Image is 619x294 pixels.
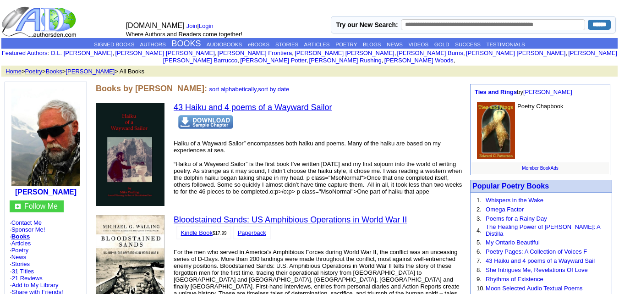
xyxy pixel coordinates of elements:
[308,58,309,63] font: i
[24,202,58,210] a: Follow Me
[336,21,398,28] label: Try our New Search:
[486,215,547,222] a: Poems for a Rainy Day
[174,215,407,224] a: Bloodstained Sands: US Amphibious Operations in World War II
[96,103,164,206] img: 80442.jpg
[15,204,21,209] img: gc.jpg
[475,89,572,95] font: by
[172,39,201,48] a: BOOKS
[207,42,242,47] a: AUDIOBOOKS
[140,42,166,47] a: AUTHORS
[11,226,45,233] a: Sponsor Me!
[477,248,482,255] font: 6.
[96,84,207,93] font: Books by [PERSON_NAME]:
[465,51,466,56] font: i
[11,254,27,261] a: News
[486,197,543,204] a: Whispers in the Wake
[409,42,428,47] a: VIDEOS
[240,57,307,64] a: [PERSON_NAME] Potter
[163,50,617,64] a: [PERSON_NAME] [PERSON_NAME] Barrucco
[477,215,482,222] font: 3.
[486,257,595,264] a: 43 Haiku and 4 poems of a Wayward Sail
[199,22,214,29] a: Login
[12,268,34,275] a: 31 Titles
[248,42,269,47] a: eBOOKS
[486,239,540,246] a: My Ontario Beautiful
[522,166,558,171] a: Member BookAds
[181,229,213,236] a: Kindle Book
[517,103,563,110] font: Poetry Chapbook
[25,68,43,75] a: Poetry
[11,219,42,226] a: Contact Me
[66,68,115,75] a: [PERSON_NAME]
[2,50,49,56] font: :
[455,42,481,47] a: SUCCESS
[335,42,357,47] a: POETRY
[466,50,565,56] a: [PERSON_NAME] [PERSON_NAME]
[397,50,464,56] a: [PERSON_NAME] Burns
[294,51,295,56] font: i
[475,89,517,95] a: Ties and Rings
[51,50,617,64] font: , , , , , , , , , ,
[2,68,144,75] font: > > > > All Books
[477,285,485,292] font: 10.
[383,58,384,63] font: i
[46,68,62,75] a: Books
[523,89,572,95] a: [PERSON_NAME]
[477,206,482,213] font: 2.
[363,42,381,47] a: BLOGS
[567,51,568,56] font: i
[275,42,298,47] a: STORIES
[11,233,30,240] a: Books
[2,50,48,56] a: Featured Authors
[11,247,29,254] a: Poetry
[11,240,31,247] a: Articles
[295,50,394,56] a: [PERSON_NAME] [PERSON_NAME]
[309,57,382,64] a: [PERSON_NAME] Rushing
[11,89,80,186] img: 114019.jpg
[304,42,329,47] a: ARTICLES
[396,51,397,56] font: i
[174,161,462,195] font: “Haiku of a Wayward Sailor” is the first book I’ve written [DATE] and my first sojourn into the w...
[486,223,600,237] a: The Healing Power of [PERSON_NAME]: A Distilla
[477,276,482,283] font: 9.
[12,282,59,288] a: Add to My Library
[384,57,454,64] a: [PERSON_NAME] Woods
[115,50,214,56] a: [PERSON_NAME] [PERSON_NAME]
[258,86,289,93] a: sort by date
[477,102,515,159] img: 74977.jpeg
[12,275,43,282] a: 21 Reviews
[174,140,441,154] font: Haiku of a Wayward Sailor” encompasses both haiku and poems. Many of the haiku are based on my ex...
[455,58,456,63] font: i
[186,22,217,29] font: |
[477,239,482,246] font: 5.
[51,50,112,56] a: D.L. [PERSON_NAME]
[126,22,185,29] font: [DOMAIN_NAME]
[217,51,218,56] font: i
[387,42,403,47] a: NEWS
[472,182,549,190] a: Popular Poetry Books
[209,86,256,93] a: sort alphabetically
[486,248,587,255] a: Poetry Pages: A Collection of Voices F
[434,42,449,47] a: GOLD
[186,22,197,29] a: Join
[486,266,588,273] a: She Intrigues Me, Revelations Of Love
[477,227,482,234] font: 4.
[178,115,233,129] img: dnsample.png
[486,285,583,292] a: Moon Selected Audio Textual Poems
[239,58,240,63] font: i
[209,86,289,93] font: ,
[238,229,266,236] a: Paperback
[174,103,332,112] a: 43 Haiku and 4 poems of a Wayward Sailor
[15,188,77,196] a: [PERSON_NAME]
[5,68,22,75] a: Home
[477,266,482,273] font: 8.
[126,31,242,38] font: Where Authors and Readers come together!
[477,257,482,264] font: 7.
[218,50,292,56] a: [PERSON_NAME] Frontiera
[486,276,543,283] a: Rhythms of Existence
[94,42,134,47] a: SIGNED BOOKS
[11,261,30,267] a: Stories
